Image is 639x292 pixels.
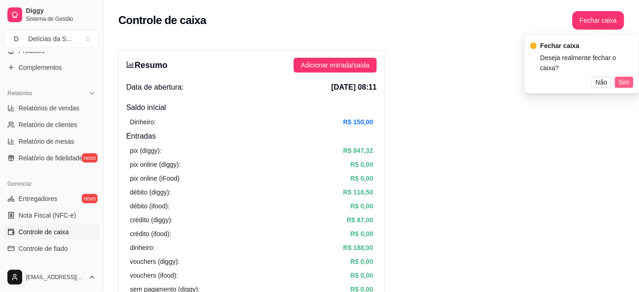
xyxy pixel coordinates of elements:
[4,30,99,48] button: Select a team
[4,225,99,239] a: Controle de caixa
[28,34,72,43] div: Delícias da S ...
[4,208,99,223] a: Nota Fiscal (NFC-e)
[4,134,99,149] a: Relatório de mesas
[615,77,633,88] button: Sim
[126,82,184,93] span: Data de abertura:
[130,117,156,127] article: Dinheiro:
[118,13,206,28] h2: Controle de caixa
[350,201,373,211] article: R$ 0,00
[350,270,373,280] article: R$ 0,00
[592,77,611,88] button: Não
[18,137,74,146] span: Relatório de mesas
[541,53,633,73] div: Deseja realmente fechar o caixa?
[18,63,62,72] span: Complementos
[530,43,537,49] span: exclamation-circle
[301,60,369,70] span: Adicionar entrada/saída
[126,59,167,72] h3: Resumo
[4,4,99,26] a: DiggySistema de Gestão
[343,146,373,156] article: R$ 847,32
[343,243,373,253] article: R$ 188,00
[350,159,373,170] article: R$ 0,00
[4,117,99,132] a: Relatório de clientes
[4,266,99,288] button: [EMAIL_ADDRESS][DOMAIN_NAME]
[130,270,178,280] article: vouchers (ifood):
[18,120,77,129] span: Relatório de clientes
[26,274,85,281] span: [EMAIL_ADDRESS][DOMAIN_NAME]
[4,176,99,191] div: Gerenciar
[350,173,373,183] article: R$ 0,00
[572,11,624,30] button: Fechar caixa
[130,229,171,239] article: crédito (ifood):
[350,256,373,267] article: R$ 0,00
[130,159,181,170] article: pix online (diggy):
[4,191,99,206] a: Entregadoresnovo
[18,103,80,113] span: Relatórios de vendas
[130,256,179,267] article: vouchers (diggy):
[18,153,83,163] span: Relatório de fidelidade
[18,227,69,237] span: Controle de caixa
[26,15,96,23] span: Sistema de Gestão
[4,60,99,75] a: Complementos
[130,201,170,211] article: débito (ifood):
[126,102,377,113] h4: Saldo inícial
[130,215,173,225] article: crédito (diggy):
[347,215,373,225] article: R$ 87,00
[130,146,161,156] article: pix (diggy):
[619,77,630,87] span: Sim
[130,187,171,197] article: débito (diggy):
[350,229,373,239] article: R$ 0,00
[4,241,99,256] a: Controle de fiado
[18,211,76,220] span: Nota Fiscal (NFC-e)
[126,131,377,142] h4: Entradas
[343,117,373,127] article: R$ 150,00
[4,101,99,116] a: Relatórios de vendas
[294,58,377,73] button: Adicionar entrada/saída
[130,173,179,183] article: pix online (iFood)
[26,7,96,15] span: Diggy
[332,82,377,93] span: [DATE] 08:11
[126,61,135,69] span: bar-chart
[130,243,155,253] article: dinheiro:
[18,261,41,270] span: Cupons
[18,244,68,253] span: Controle de fiado
[7,90,32,97] span: Relatórios
[4,258,99,273] a: Cupons
[12,34,21,43] span: D
[4,151,99,165] a: Relatório de fidelidadenovo
[343,187,373,197] article: R$ 118,50
[18,194,57,203] span: Entregadores
[541,41,633,51] div: Fechar caixa
[596,77,608,87] span: Não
